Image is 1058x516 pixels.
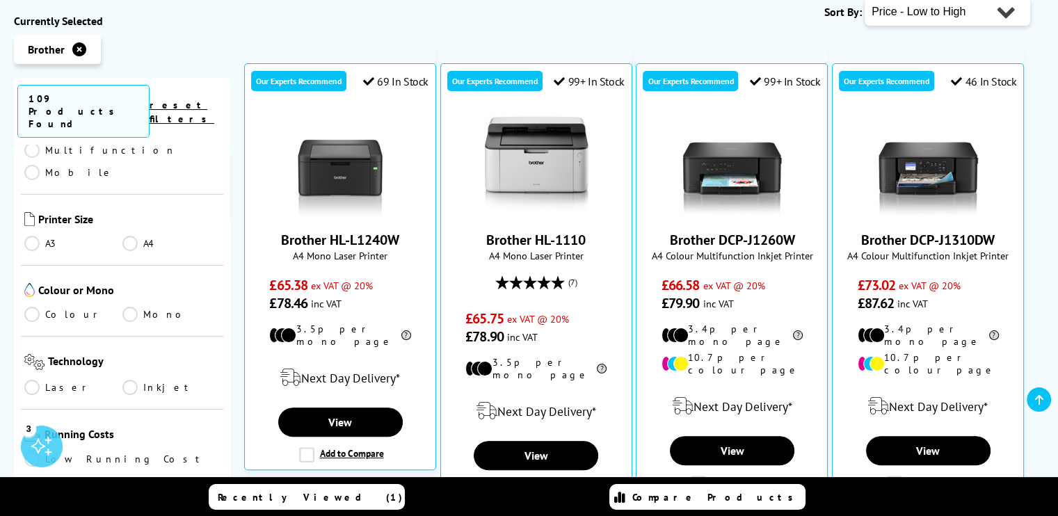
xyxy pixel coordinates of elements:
[465,356,607,381] li: 3.5p per mono page
[24,283,35,297] img: Colour or Mono
[311,297,342,310] span: inc VAT
[866,436,991,465] a: View
[474,441,598,470] a: View
[209,484,405,510] a: Recently Viewed (1)
[750,74,821,88] div: 99+ In Stock
[278,408,403,437] a: View
[269,276,307,294] span: £65.38
[680,113,784,217] img: Brother DCP-J1260W
[447,71,543,91] div: Our Experts Recommend
[691,476,776,491] label: Add to Compare
[568,269,577,296] span: (7)
[486,231,586,249] a: Brother HL-1110
[662,276,700,294] span: £66.58
[14,14,230,28] div: Currently Selected
[876,206,980,220] a: Brother DCP-J1310DW
[24,165,122,180] a: Mobile
[24,236,122,251] a: A3
[632,491,801,503] span: Compare Products
[24,212,35,226] img: Printer Size
[288,113,392,217] img: Brother HL-L1240W
[17,85,150,138] span: 109 Products Found
[670,436,794,465] a: View
[554,74,625,88] div: 99+ In Stock
[311,279,373,292] span: ex VAT @ 20%
[252,249,428,262] span: A4 Mono Laser Printer
[703,297,733,310] span: inc VAT
[45,427,220,444] span: Running Costs
[150,99,214,125] a: reset filters
[122,307,221,322] a: Mono
[703,279,764,292] span: ex VAT @ 20%
[251,71,346,91] div: Our Experts Recommend
[662,294,700,312] span: £79.90
[876,113,980,217] img: Brother DCP-J1310DW
[824,5,862,19] span: Sort By:
[288,206,392,220] a: Brother HL-L1240W
[24,354,45,370] img: Technology
[218,491,403,503] span: Recently Viewed (1)
[299,447,384,462] label: Add to Compare
[507,312,569,325] span: ex VAT @ 20%
[448,249,625,262] span: A4 Mono Laser Printer
[484,113,588,217] img: Brother HL-1110
[465,328,504,346] span: £78.90
[24,143,176,158] a: Multifunction
[24,307,122,322] a: Colour
[609,484,805,510] a: Compare Products
[448,392,625,430] div: modal_delivery
[252,358,428,397] div: modal_delivery
[861,231,995,249] a: Brother DCP-J1310DW
[858,323,999,348] li: 3.4p per mono page
[840,387,1016,426] div: modal_delivery
[363,74,428,88] div: 69 In Stock
[669,231,794,249] a: Brother DCP-J1260W
[643,71,738,91] div: Our Experts Recommend
[122,236,221,251] a: A4
[269,294,307,312] span: £78.46
[643,387,820,426] div: modal_delivery
[858,351,999,376] li: 10.7p per colour page
[21,421,36,436] div: 3
[840,249,1016,262] span: A4 Colour Multifunction Inkjet Printer
[951,74,1016,88] div: 46 In Stock
[484,206,588,220] a: Brother HL-1110
[662,323,803,348] li: 3.4p per mono page
[899,279,961,292] span: ex VAT @ 20%
[281,231,399,249] a: Brother HL-L1240W
[887,476,972,491] label: Add to Compare
[269,323,410,348] li: 3.5p per mono page
[38,212,220,229] span: Printer Size
[24,380,122,395] a: Laser
[897,297,928,310] span: inc VAT
[38,283,220,300] span: Colour or Mono
[28,42,65,56] span: Brother
[643,249,820,262] span: A4 Colour Multifunction Inkjet Printer
[507,330,538,344] span: inc VAT
[662,351,803,376] li: 10.7p per colour page
[858,276,896,294] span: £73.02
[858,294,895,312] span: £87.62
[122,380,221,395] a: Inkjet
[465,309,504,328] span: £65.75
[48,354,220,373] span: Technology
[24,451,220,467] a: Low Running Cost
[680,206,784,220] a: Brother DCP-J1260W
[839,71,934,91] div: Our Experts Recommend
